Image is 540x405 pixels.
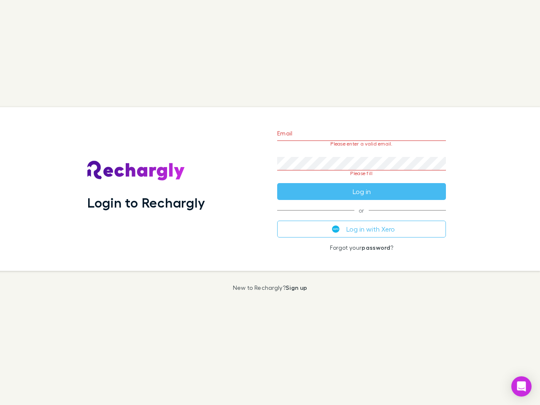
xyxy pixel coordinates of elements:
div: Open Intercom Messenger [511,376,532,397]
img: Xero's logo [332,225,340,233]
button: Log in with Xero [277,221,446,238]
p: Please enter a valid email. [277,141,446,147]
a: Sign up [286,284,307,291]
p: Forgot your ? [277,244,446,251]
button: Log in [277,183,446,200]
p: New to Rechargly? [233,284,308,291]
a: password [362,244,390,251]
h1: Login to Rechargly [87,194,205,211]
p: Please fill [277,170,446,176]
img: Rechargly's Logo [87,161,185,181]
span: or [277,210,446,211]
